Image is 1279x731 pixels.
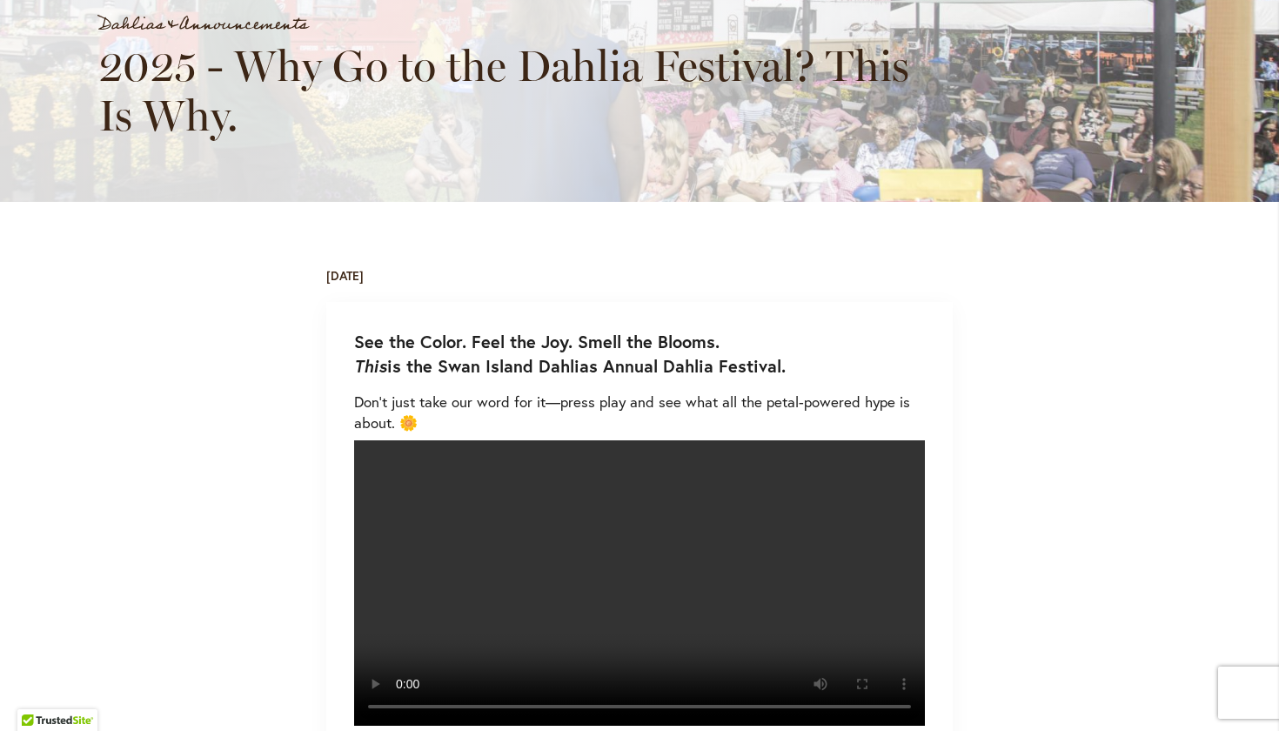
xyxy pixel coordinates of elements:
strong: See the Color. Feel the Joy. Smell the Blooms. is the Swan Island Dahlias Annual Dahlia Festival. [354,330,786,378]
div: [DATE] [326,267,364,285]
h1: 2025 - Why Go to the Dahlia Festival? This Is Why. [98,41,934,141]
em: This [354,354,387,378]
p: Don’t just take our word for it—press play and see what all the petal-powered hype is about. 🌼 [354,392,925,433]
a: Dahlias [98,8,164,41]
a: Announcements [179,8,308,41]
div: & [98,10,1212,41]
